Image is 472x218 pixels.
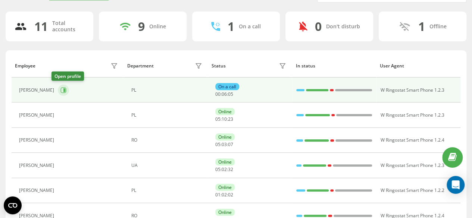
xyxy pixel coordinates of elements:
[215,142,233,147] div: : :
[228,166,233,173] span: 32
[215,192,221,198] span: 01
[19,88,56,93] div: [PERSON_NAME]
[228,19,234,34] div: 1
[215,117,233,122] div: : :
[222,166,227,173] span: 02
[380,112,444,118] span: W Ringostat Smart Phone 1.2.3
[131,138,204,143] div: RO
[131,163,204,168] div: UA
[228,192,233,198] span: 02
[4,196,22,214] button: Open CMP widget
[15,63,35,69] div: Employee
[131,88,204,93] div: PL
[215,116,221,122] span: 05
[222,116,227,122] span: 10
[215,141,221,148] span: 05
[131,188,204,193] div: PL
[212,63,226,69] div: Status
[222,91,227,97] span: 06
[215,192,233,198] div: : :
[215,209,235,216] div: Online
[380,187,444,193] span: W Ringostat Smart Phone 1.2.2
[447,176,465,194] div: Open Intercom Messenger
[228,91,233,97] span: 05
[296,63,373,69] div: In status
[380,162,444,168] span: W Ringostat Smart Phone 1.2.3
[131,113,204,118] div: PL
[149,23,166,30] div: Online
[222,141,227,148] span: 03
[19,188,56,193] div: [PERSON_NAME]
[380,137,444,143] span: W Ringostat Smart Phone 1.2.4
[215,184,235,191] div: Online
[239,23,261,30] div: On a call
[127,63,154,69] div: Department
[34,19,48,34] div: 11
[215,166,221,173] span: 05
[215,108,235,115] div: Online
[19,138,56,143] div: [PERSON_NAME]
[222,192,227,198] span: 02
[215,133,235,140] div: Online
[215,167,233,172] div: : :
[19,163,56,168] div: [PERSON_NAME]
[380,63,457,69] div: User Agent
[52,20,84,33] div: Total accounts
[51,72,84,81] div: Open profile
[19,113,56,118] div: [PERSON_NAME]
[326,23,360,30] div: Don't disturb
[215,83,239,90] div: On a call
[138,19,145,34] div: 9
[215,158,235,165] div: Online
[215,91,221,97] span: 00
[228,116,233,122] span: 23
[315,19,322,34] div: 0
[228,141,233,148] span: 07
[380,87,444,93] span: W Ringostat Smart Phone 1.2.3
[418,19,425,34] div: 1
[215,92,233,97] div: : :
[429,23,447,30] div: Offline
